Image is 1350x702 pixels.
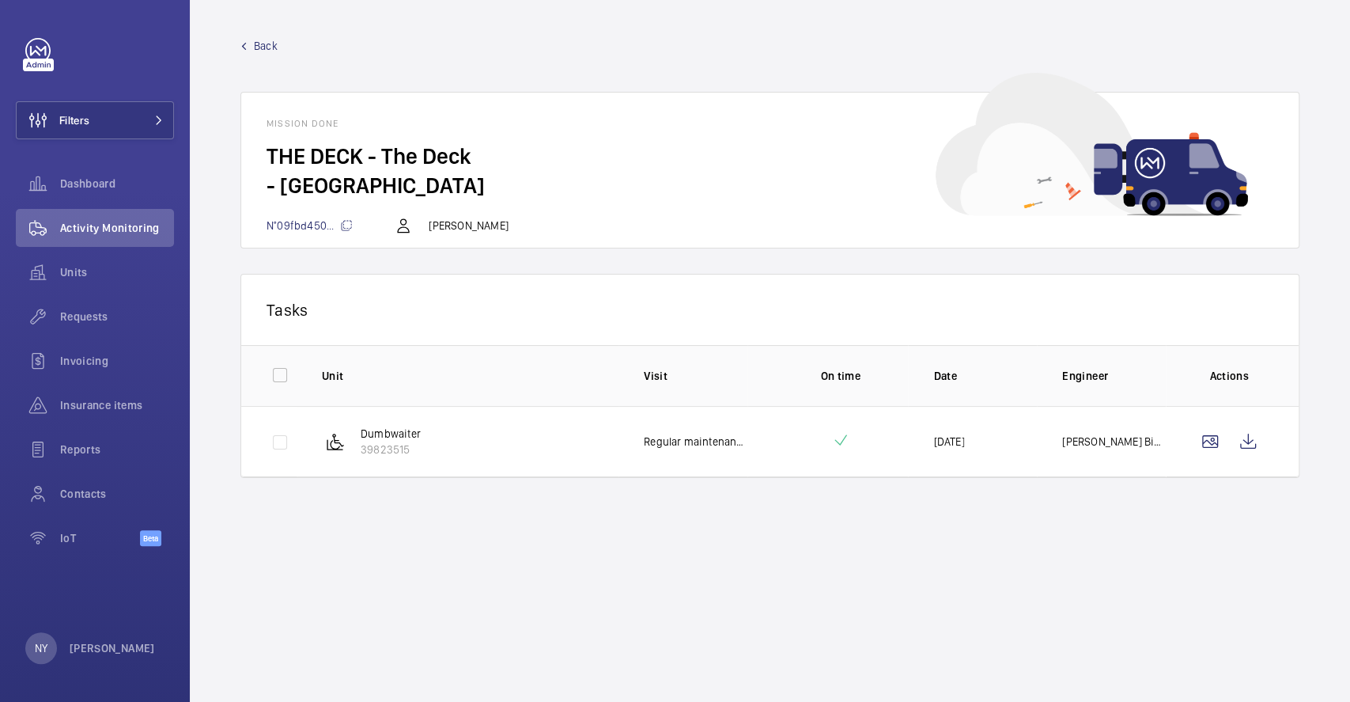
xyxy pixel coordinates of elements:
[16,101,174,139] button: Filters
[267,219,353,232] span: N°09fbd450...
[361,442,421,457] p: 39823515
[1062,368,1166,384] p: Engineer
[60,309,174,324] span: Requests
[254,38,278,54] span: Back
[1191,368,1267,384] p: Actions
[60,220,174,236] span: Activity Monitoring
[60,353,174,369] span: Invoicing
[60,442,174,457] span: Reports
[933,368,1037,384] p: Date
[70,640,155,656] p: [PERSON_NAME]
[773,368,909,384] p: On time
[322,368,618,384] p: Unit
[59,112,89,128] span: Filters
[35,640,47,656] p: NY
[60,530,140,546] span: IoT
[933,434,964,450] p: [DATE]
[1062,434,1166,450] p: [PERSON_NAME] Bin [PERSON_NAME]
[361,426,421,442] p: Dumbwaiter
[60,176,174,192] span: Dashboard
[267,118,1273,129] h1: Mission done
[60,397,174,413] span: Insurance items
[267,142,1273,171] h2: THE DECK - The Deck
[140,530,161,546] span: Beta
[60,264,174,280] span: Units
[936,73,1248,216] img: car delivery
[644,434,747,450] p: Regular maintenance
[267,171,1273,200] h2: - [GEOGRAPHIC_DATA]
[326,432,345,451] img: platform_lift.svg
[267,300,1273,320] p: Tasks
[429,218,508,233] p: [PERSON_NAME]
[644,368,747,384] p: Visit
[60,486,174,502] span: Contacts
